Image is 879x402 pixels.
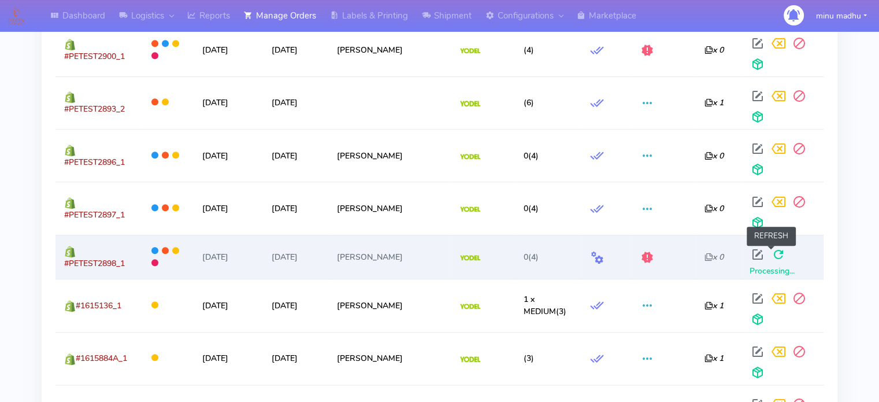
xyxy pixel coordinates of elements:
[262,182,328,234] td: [DATE]
[524,97,534,108] span: (6)
[194,129,262,182] td: [DATE]
[460,356,480,362] img: Yodel
[460,206,480,212] img: Yodel
[460,48,480,54] img: Yodel
[64,145,76,156] img: shopify.png
[524,294,556,317] span: 1 x MEDIUM
[460,304,480,309] img: Yodel
[750,265,795,276] span: Processing...
[524,203,539,214] span: (4)
[524,353,534,364] span: (3)
[524,203,528,214] span: 0
[194,182,262,234] td: [DATE]
[524,45,534,56] span: (4)
[704,353,723,364] i: x 1
[262,129,328,182] td: [DATE]
[64,157,125,168] span: #PETEST2896_1
[328,129,451,182] td: [PERSON_NAME]
[328,235,451,279] td: [PERSON_NAME]
[460,154,480,160] img: Yodel
[807,4,876,28] button: minu madhu
[64,51,125,62] span: #PETEST2900_1
[194,23,262,76] td: [DATE]
[76,353,127,364] span: #1615884A_1
[76,300,121,311] span: #1615136_1
[64,197,76,209] img: shopify.png
[64,258,125,269] span: #PETEST2898_1
[328,182,451,234] td: [PERSON_NAME]
[64,91,76,103] img: shopify.png
[64,104,125,115] span: #PETEST2893_2
[704,97,723,108] i: x 1
[524,150,539,161] span: (4)
[328,332,451,385] td: [PERSON_NAME]
[64,39,76,50] img: shopify.png
[262,76,328,129] td: [DATE]
[460,255,480,261] img: Yodel
[704,150,723,161] i: x 0
[194,235,262,279] td: [DATE]
[262,23,328,76] td: [DATE]
[524,150,528,161] span: 0
[524,252,528,263] span: 0
[460,101,480,106] img: Yodel
[704,45,723,56] i: x 0
[194,332,262,385] td: [DATE]
[262,279,328,331] td: [DATE]
[262,332,328,385] td: [DATE]
[262,235,328,279] td: [DATE]
[704,300,723,311] i: x 1
[64,300,76,312] img: shopify.png
[64,246,76,257] img: shopify.png
[64,353,76,365] img: shopify.png
[704,203,723,214] i: x 0
[328,279,451,331] td: [PERSON_NAME]
[524,252,539,263] span: (4)
[194,279,262,331] td: [DATE]
[194,76,262,129] td: [DATE]
[524,294,566,317] span: (3)
[64,209,125,220] span: #PETEST2897_1
[328,23,451,76] td: [PERSON_NAME]
[704,252,723,263] i: x 0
